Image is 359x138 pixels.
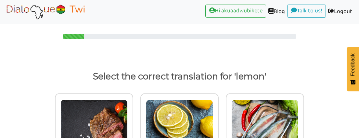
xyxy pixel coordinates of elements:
a: Blog [266,5,287,19]
a: Hi akuaadwubikete [205,5,266,18]
span: Feedback [350,53,356,76]
p: Select the correct translation for 'lemon' [9,69,350,84]
a: Logout [326,5,354,19]
img: Select Course Page [5,4,86,20]
a: Talk to us! [287,5,326,18]
button: Feedback - Show survey [347,47,359,91]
